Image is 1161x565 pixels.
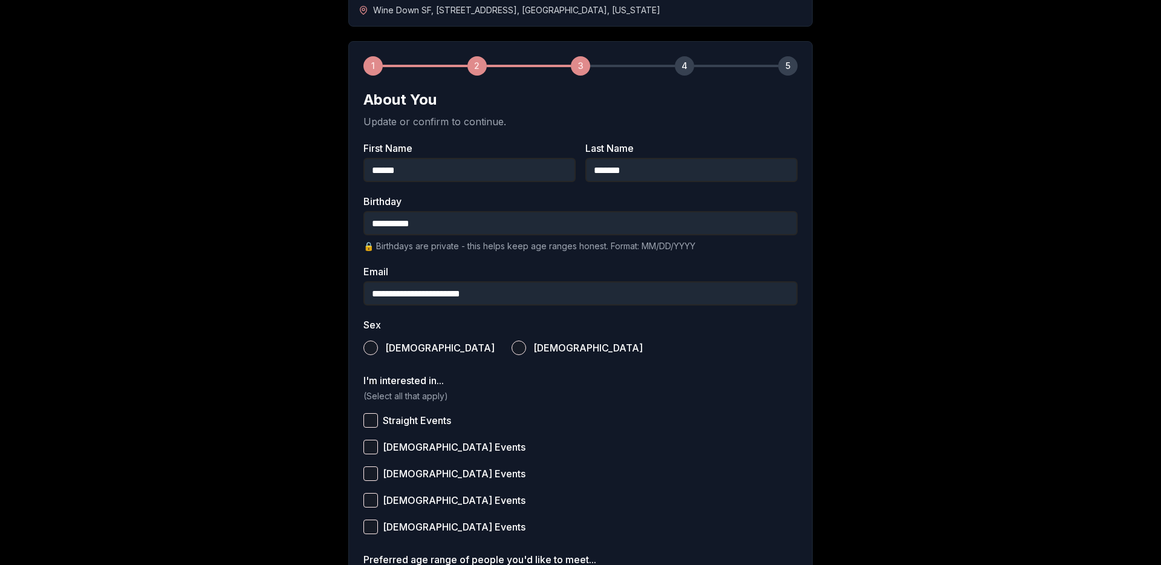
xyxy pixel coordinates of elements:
[385,343,495,353] span: [DEMOGRAPHIC_DATA]
[675,56,694,76] div: 4
[363,555,798,564] label: Preferred age range of people you'd like to meet...
[363,197,798,206] label: Birthday
[383,522,525,532] span: [DEMOGRAPHIC_DATA] Events
[467,56,487,76] div: 2
[363,413,378,428] button: Straight Events
[363,440,378,454] button: [DEMOGRAPHIC_DATA] Events
[533,343,643,353] span: [DEMOGRAPHIC_DATA]
[363,466,378,481] button: [DEMOGRAPHIC_DATA] Events
[373,4,660,16] span: Wine Down SF , [STREET_ADDRESS] , [GEOGRAPHIC_DATA] , [US_STATE]
[363,341,378,355] button: [DEMOGRAPHIC_DATA]
[363,493,378,508] button: [DEMOGRAPHIC_DATA] Events
[383,416,451,425] span: Straight Events
[363,90,798,109] h2: About You
[363,390,798,402] p: (Select all that apply)
[383,442,525,452] span: [DEMOGRAPHIC_DATA] Events
[363,376,798,385] label: I'm interested in...
[363,267,798,276] label: Email
[363,114,798,129] p: Update or confirm to continue.
[585,143,798,153] label: Last Name
[363,240,798,252] p: 🔒 Birthdays are private - this helps keep age ranges honest. Format: MM/DD/YYYY
[363,520,378,534] button: [DEMOGRAPHIC_DATA] Events
[383,495,525,505] span: [DEMOGRAPHIC_DATA] Events
[383,469,525,478] span: [DEMOGRAPHIC_DATA] Events
[571,56,590,76] div: 3
[778,56,798,76] div: 5
[363,143,576,153] label: First Name
[363,56,383,76] div: 1
[512,341,526,355] button: [DEMOGRAPHIC_DATA]
[363,320,798,330] label: Sex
